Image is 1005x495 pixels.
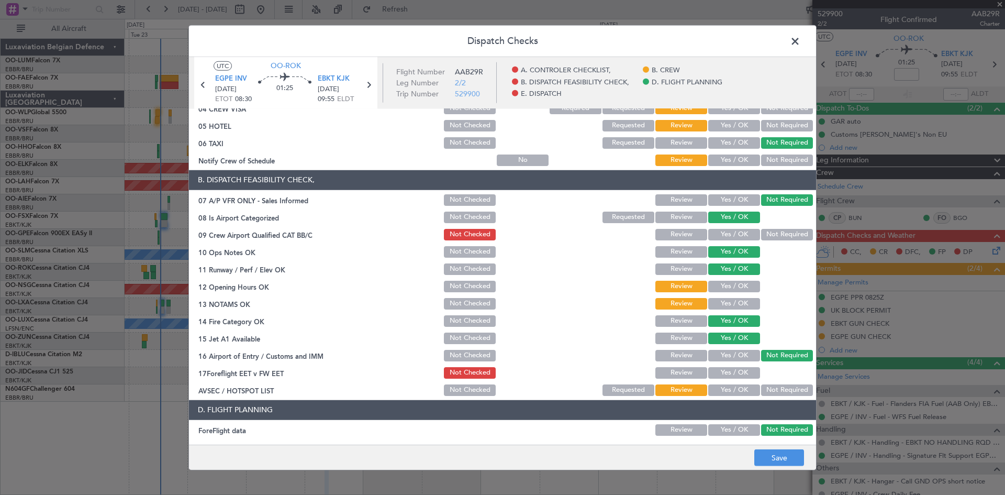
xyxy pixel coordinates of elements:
[761,137,813,149] button: Not Required
[761,350,813,361] button: Not Required
[761,194,813,206] button: Not Required
[761,424,813,436] button: Not Required
[761,155,813,166] button: Not Required
[761,229,813,240] button: Not Required
[761,120,813,131] button: Not Required
[761,384,813,396] button: Not Required
[189,25,816,57] header: Dispatch Checks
